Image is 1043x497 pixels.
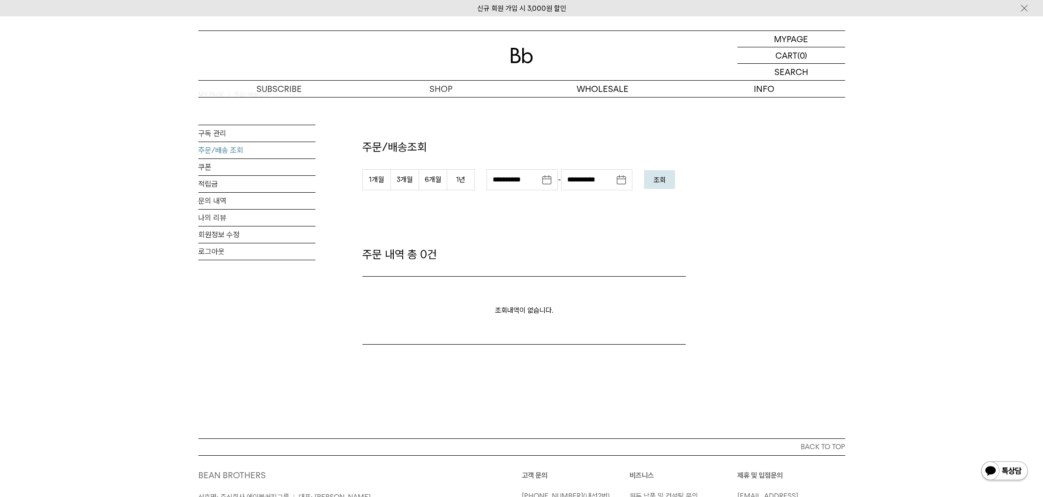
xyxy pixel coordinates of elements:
p: CART [775,47,797,63]
button: 1개월 [362,169,390,190]
button: 6개월 [419,169,447,190]
p: WHOLESALE [522,81,683,97]
a: 구독 관리 [198,125,315,142]
p: 비즈니스 [630,470,737,481]
p: (0) [797,47,807,63]
a: 나의 리뷰 [198,210,315,226]
button: 1년 [447,169,475,190]
a: SHOP [360,81,522,97]
a: 문의 내역 [198,193,315,209]
a: 적립금 [198,176,315,192]
a: CART (0) [737,47,845,64]
div: - [487,169,632,190]
a: 쿠폰 [198,159,315,175]
p: INFO [683,81,845,97]
button: 3개월 [390,169,419,190]
p: 주문 내역 총 0건 [362,247,686,263]
button: BACK TO TOP [198,438,845,455]
p: MYPAGE [774,31,808,47]
a: 신규 회원 가입 시 3,000원 할인 [477,4,566,13]
a: 주문/배송 조회 [198,142,315,158]
button: 조회 [644,170,675,189]
p: 고객 문의 [522,470,630,481]
p: 주문/배송조회 [362,139,686,155]
a: 회원정보 수정 [198,226,315,243]
a: SUBSCRIBE [198,81,360,97]
p: 조회내역이 없습니다. [362,276,686,344]
a: 로그아웃 [198,243,315,260]
p: SEARCH [774,64,808,80]
a: MYPAGE [737,31,845,47]
img: 카카오톡 채널 1:1 채팅 버튼 [980,460,1029,483]
em: 조회 [653,176,666,184]
a: BEAN BROTHERS [198,470,266,480]
img: 로고 [510,48,533,63]
p: 제휴 및 입점문의 [737,470,845,481]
